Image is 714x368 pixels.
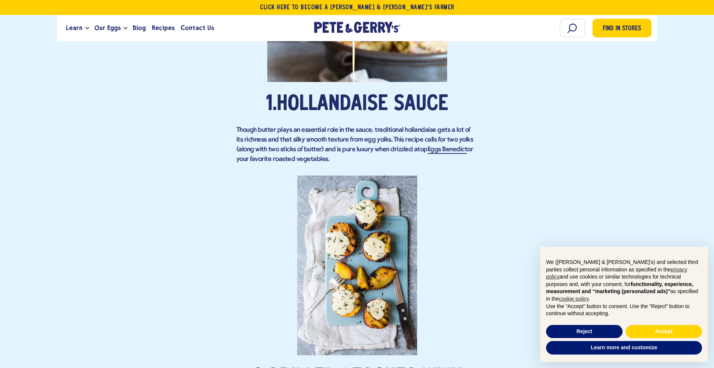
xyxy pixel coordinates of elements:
a: Recipes [149,18,178,38]
p: Though butter plays an essential role in the sauce, traditional hollandaise gets a lot of its ric... [237,125,478,164]
span: Find in Stores [603,24,641,34]
a: Our Eggs [91,18,124,38]
a: Learn [63,18,85,38]
button: Open the dropdown menu for Our Eggs [124,27,127,30]
div: Notice [534,241,714,368]
a: Find in Stores [593,19,651,37]
p: Use the “Accept” button to consent. Use the “Reject” button to continue without accepting. [546,303,702,317]
button: Accept [626,325,702,338]
button: Learn more and customize [546,341,702,355]
span: Contact Us [181,23,214,33]
span: Our Eggs [94,23,121,33]
button: Reject [546,325,623,338]
a: Contact Us [178,18,217,38]
a: Hollandaise Sauce [277,94,448,115]
p: We ([PERSON_NAME] & [PERSON_NAME]'s) and selected third parties collect personal information as s... [546,259,702,303]
span: Blog [133,23,146,33]
h2: 1. [237,93,478,116]
span: Recipes [152,23,175,33]
button: Open the dropdown menu for Learn [85,27,89,30]
a: Eggs Benedict [428,146,467,154]
span: Learn [66,23,82,33]
a: cookie policy [559,296,588,302]
a: Blog [130,18,149,38]
input: Search [560,19,585,37]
